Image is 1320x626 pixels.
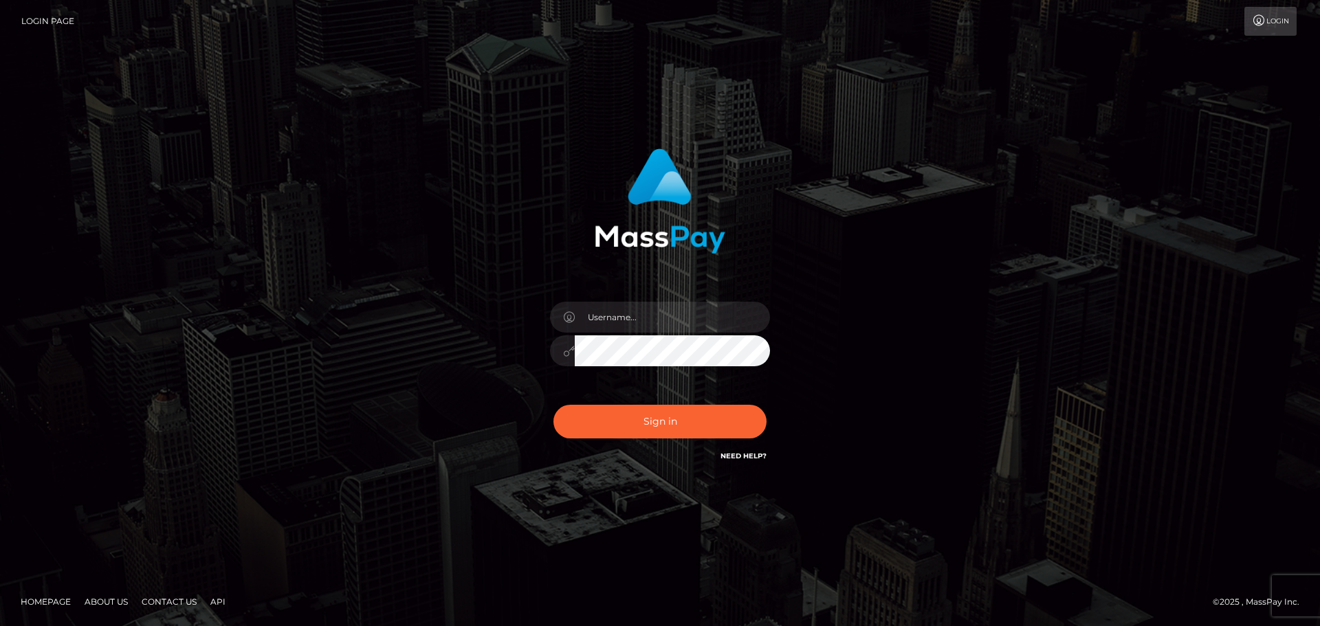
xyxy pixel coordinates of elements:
a: About Us [79,591,133,612]
a: Homepage [15,591,76,612]
img: MassPay Login [595,148,725,254]
a: API [205,591,231,612]
a: Login [1244,7,1297,36]
a: Need Help? [720,451,767,460]
button: Sign in [553,405,767,438]
a: Login Page [21,7,74,36]
input: Username... [575,302,770,333]
a: Contact Us [136,591,202,612]
div: © 2025 , MassPay Inc. [1213,594,1310,610]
